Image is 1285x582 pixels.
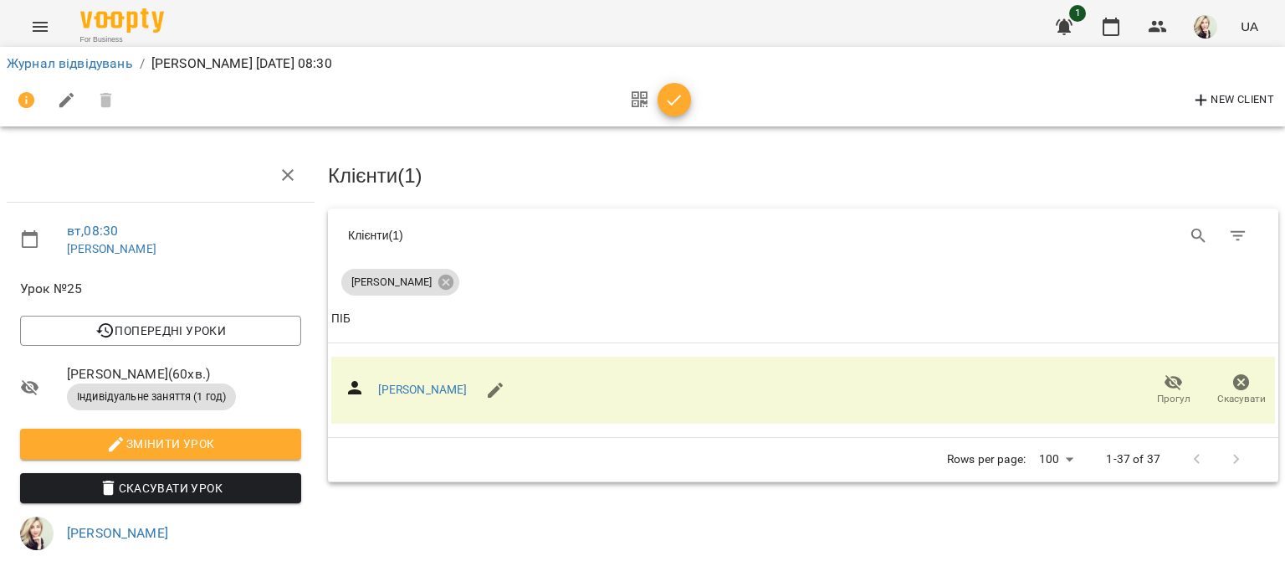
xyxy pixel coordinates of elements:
[331,309,351,329] div: Sort
[67,242,156,255] a: [PERSON_NAME]
[331,309,1275,329] span: ПІБ
[341,275,442,290] span: [PERSON_NAME]
[140,54,145,74] li: /
[1207,367,1275,414] button: Скасувати
[1187,87,1278,114] button: New Client
[1157,392,1190,406] span: Прогул
[331,309,351,329] div: ПІБ
[947,451,1026,468] p: Rows per page:
[7,54,1278,74] nav: breadcrumb
[20,279,301,299] span: Урок №25
[151,54,332,74] p: [PERSON_NAME] [DATE] 08:30
[20,473,301,503] button: Скасувати Урок
[33,321,288,341] span: Попередні уроки
[20,517,54,550] img: 6fca86356b8b7b137e504034cafa1ac1.jpg
[328,165,1278,187] h3: Клієнти ( 1 )
[20,316,301,346] button: Попередні уроки
[33,478,288,498] span: Скасувати Урок
[1194,15,1217,39] img: 6fca86356b8b7b137e504034cafa1ac1.jpg
[1106,451,1160,468] p: 1-37 of 37
[1032,447,1079,471] div: 100
[1069,5,1086,22] span: 1
[20,429,301,459] button: Змінити урок
[7,55,133,71] a: Журнал відвідувань
[348,227,791,244] div: Клієнти ( 1 )
[80,8,164,33] img: Voopty Logo
[67,525,168,541] a: [PERSON_NAME]
[1218,216,1258,256] button: Фільтр
[341,269,459,296] div: [PERSON_NAME]
[33,434,288,454] span: Змінити урок
[1179,216,1219,256] button: Search
[67,364,301,384] span: [PERSON_NAME] ( 60 хв. )
[67,223,118,239] a: вт , 08:30
[1217,392,1266,406] span: Скасувати
[378,383,468,396] a: [PERSON_NAME]
[1139,367,1207,414] button: Прогул
[20,7,60,47] button: Menu
[1234,11,1265,42] button: UA
[1241,18,1258,35] span: UA
[1191,90,1274,111] span: New Client
[328,209,1278,262] div: Table Toolbar
[80,34,164,45] span: For Business
[67,389,236,404] span: Індивідуальне заняття (1 год)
